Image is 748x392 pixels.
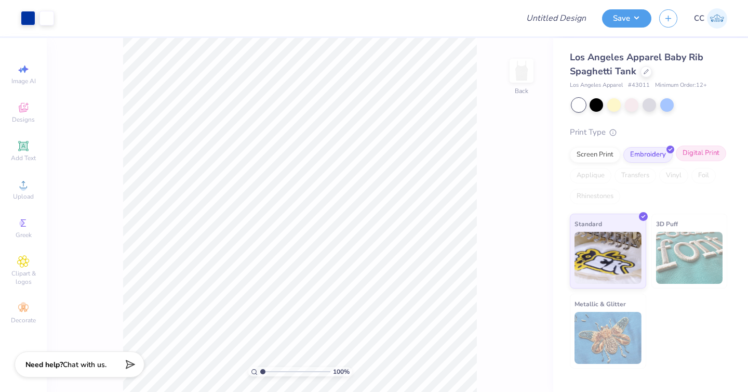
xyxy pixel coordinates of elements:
span: Chat with us. [63,360,106,370]
span: Minimum Order: 12 + [655,81,707,90]
input: Untitled Design [518,8,594,29]
span: 100 % [333,367,350,376]
span: Upload [13,192,34,201]
div: Print Type [570,126,727,138]
span: Standard [575,218,602,229]
span: CC [694,12,704,24]
div: Embroidery [623,147,673,163]
span: Decorate [11,316,36,324]
img: Metallic & Glitter [575,312,642,364]
button: Save [602,9,651,28]
div: Digital Print [676,146,726,161]
span: Greek [16,231,32,239]
span: Designs [12,115,35,124]
img: Cyril Cabanete [707,8,727,29]
span: # 43011 [628,81,650,90]
img: Back [511,60,532,81]
img: 3D Puff [656,232,723,284]
div: Rhinestones [570,189,620,204]
img: Standard [575,232,642,284]
div: Applique [570,168,611,184]
span: Image AI [11,77,36,85]
div: Screen Print [570,147,620,163]
span: 3D Puff [656,218,678,229]
a: CC [694,8,727,29]
strong: Need help? [25,360,63,370]
div: Transfers [615,168,656,184]
span: Los Angeles Apparel Baby Rib Spaghetti Tank [570,51,703,77]
div: Vinyl [659,168,688,184]
div: Foil [691,168,716,184]
span: Los Angeles Apparel [570,81,623,90]
span: Metallic & Glitter [575,298,626,309]
span: Add Text [11,154,36,162]
span: Clipart & logos [5,269,42,286]
div: Back [515,86,528,96]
